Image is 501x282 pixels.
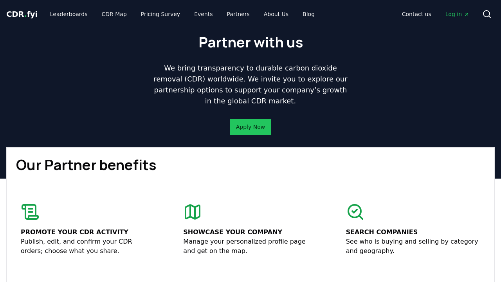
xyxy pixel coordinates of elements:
span: Log in [445,10,470,18]
span: . [24,9,27,19]
nav: Main [44,7,321,21]
p: Search companies [346,228,480,237]
a: Contact us [396,7,438,21]
a: Pricing Survey [135,7,186,21]
a: Events [188,7,219,21]
a: CDR.fyi [6,9,38,20]
p: Showcase your company [183,228,317,237]
h1: Partner with us [198,34,303,50]
p: Promote your CDR activity [21,228,155,237]
p: See who is buying and selling by category and geography. [346,237,480,256]
span: CDR fyi [6,9,38,19]
h1: Our Partner benefits [16,157,485,173]
a: Log in [439,7,476,21]
a: Partners [221,7,256,21]
p: Manage your personalized profile page and get on the map. [183,237,317,256]
a: CDR Map [96,7,133,21]
a: Apply Now [236,123,265,131]
p: Publish, edit, and confirm your CDR orders; choose what you share. [21,237,155,256]
a: About Us [258,7,295,21]
button: Apply Now [230,119,271,135]
a: Leaderboards [44,7,94,21]
nav: Main [396,7,476,21]
a: Blog [296,7,321,21]
p: We bring transparency to durable carbon dioxide removal (CDR) worldwide. We invite you to explore... [150,63,351,107]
